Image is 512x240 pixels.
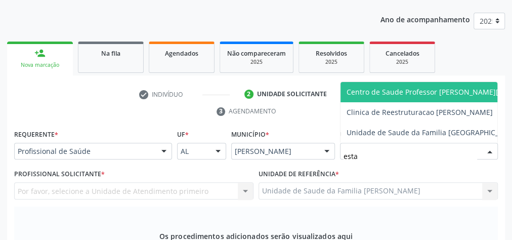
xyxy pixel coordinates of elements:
span: Agendados [165,49,198,58]
span: Não compareceram [227,49,286,58]
label: Município [231,127,269,143]
label: Profissional Solicitante [14,167,105,182]
input: Unidade de atendimento [344,146,477,167]
span: AL [181,146,205,156]
div: person_add [34,48,46,59]
div: 2025 [227,58,286,66]
span: Clinica de Reestruturacao [PERSON_NAME] [347,107,493,117]
span: [PERSON_NAME] [235,146,314,156]
p: Ano de acompanhamento [380,13,470,25]
div: 2025 [306,58,357,66]
span: Resolvidos [316,49,347,58]
span: Cancelados [386,49,419,58]
div: Unidade solicitante [257,90,327,99]
span: Na fila [101,49,120,58]
div: 2 [244,90,253,99]
label: Unidade de referência [259,167,339,182]
label: Requerente [14,127,58,143]
div: 2025 [377,58,428,66]
label: UF [177,127,189,143]
div: Nova marcação [14,61,66,69]
span: Profissional de Saúde [18,146,151,156]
